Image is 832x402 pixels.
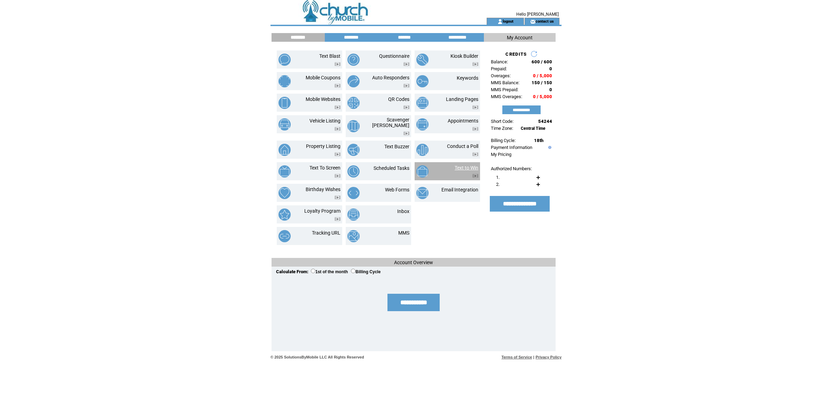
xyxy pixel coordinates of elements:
[403,132,409,135] img: video.png
[270,355,364,359] span: © 2025 SolutionsByMobile LLC All Rights Reserved
[278,54,291,66] img: text-blast.png
[306,96,340,102] a: Mobile Websites
[416,144,429,156] img: conduct-a-poll.png
[448,118,478,124] a: Appointments
[472,105,478,109] img: video.png
[532,59,552,64] span: 600 / 600
[496,182,500,187] span: 2.
[491,145,532,150] a: Payment Information
[398,230,409,236] a: MMS
[384,144,409,149] a: Text Buzzer
[441,187,478,192] a: Email Integration
[516,12,559,17] span: Hello [PERSON_NAME]
[447,143,478,149] a: Conduct a Poll
[416,75,429,87] img: keywords.png
[532,80,552,85] span: 150 / 150
[403,105,409,109] img: video.png
[533,73,552,78] span: 0 / 5,000
[347,208,360,221] img: inbox.png
[372,75,409,80] a: Auto Responders
[278,75,291,87] img: mobile-coupons.png
[351,269,380,274] label: Billing Cycle
[491,73,511,78] span: Overages:
[507,35,533,40] span: My Account
[335,217,340,221] img: video.png
[472,174,478,178] img: video.png
[379,53,409,59] a: Questionnaire
[306,143,340,149] a: Property Listing
[403,62,409,66] img: video.png
[347,230,360,242] img: mms.png
[534,138,543,143] span: 18th
[335,127,340,131] img: video.png
[450,53,478,59] a: Kiosk Builder
[276,269,308,274] span: Calculate From:
[472,127,478,131] img: video.png
[491,138,516,143] span: Billing Cycle:
[347,165,360,178] img: scheduled-tasks.png
[416,97,429,109] img: landing-pages.png
[491,80,519,85] span: MMS Balance:
[491,59,508,64] span: Balance:
[535,355,562,359] a: Privacy Policy
[311,269,348,274] label: 1st of the month
[533,355,534,359] span: |
[403,84,409,88] img: video.png
[491,152,511,157] a: My Pricing
[312,230,340,236] a: Tracking URL
[347,75,360,87] img: auto-responders.png
[309,165,340,171] a: Text To Screen
[319,53,340,59] a: Text Blast
[335,105,340,109] img: video.png
[278,165,291,178] img: text-to-screen.png
[388,96,409,102] a: QR Codes
[304,208,340,214] a: Loyalty Program
[491,66,507,71] span: Prepaid:
[278,230,291,242] img: tracking-url.png
[347,97,360,109] img: qr-codes.png
[505,52,527,57] span: CREDITS
[497,19,503,24] img: account_icon.gif
[335,62,340,66] img: video.png
[306,75,340,80] a: Mobile Coupons
[278,208,291,221] img: loyalty-program.png
[311,269,315,273] input: 1st of the month
[491,94,522,99] span: MMS Overages:
[446,96,478,102] a: Landing Pages
[309,118,340,124] a: Vehicle Listing
[538,119,552,124] span: 54244
[530,19,535,24] img: contact_us_icon.gif
[347,54,360,66] img: questionnaire.png
[416,118,429,131] img: appointments.png
[491,126,513,131] span: Time Zone:
[491,87,518,92] span: MMS Prepaid:
[547,146,551,149] img: help.gif
[491,119,513,124] span: Short Code:
[472,152,478,156] img: video.png
[472,62,478,66] img: video.png
[416,165,429,178] img: text-to-win.png
[416,54,429,66] img: kiosk-builder.png
[457,75,478,81] a: Keywords
[455,165,478,171] a: Text to Win
[278,118,291,131] img: vehicle-listing.png
[416,187,429,199] img: email-integration.png
[491,166,532,171] span: Authorized Numbers:
[394,260,433,265] span: Account Overview
[503,19,513,23] a: logout
[549,87,552,92] span: 0
[347,120,360,132] img: scavenger-hunt.png
[535,19,554,23] a: contact us
[335,84,340,88] img: video.png
[496,175,500,180] span: 1.
[533,94,552,99] span: 0 / 5,000
[335,174,340,178] img: video.png
[278,187,291,199] img: birthday-wishes.png
[278,144,291,156] img: property-listing.png
[347,187,360,199] img: web-forms.png
[549,66,552,71] span: 0
[347,144,360,156] img: text-buzzer.png
[306,187,340,192] a: Birthday Wishes
[351,269,355,273] input: Billing Cycle
[372,117,409,128] a: Scavenger [PERSON_NAME]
